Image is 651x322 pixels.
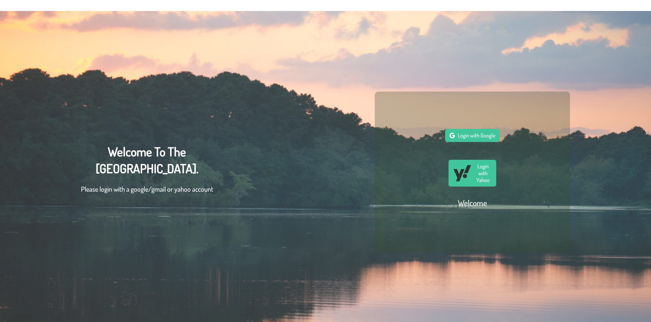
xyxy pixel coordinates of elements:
[458,132,495,139] span: Login with Google
[458,198,487,208] h2: Welcome
[81,143,213,201] div: Welcome To The [GEOGRAPHIC_DATA].
[445,129,500,142] button: Login with Google
[81,184,213,194] p: Please login with a google/gmail or yahoo account
[475,163,492,183] span: Login with Yahoo
[449,160,496,187] button: Login with Yahoo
